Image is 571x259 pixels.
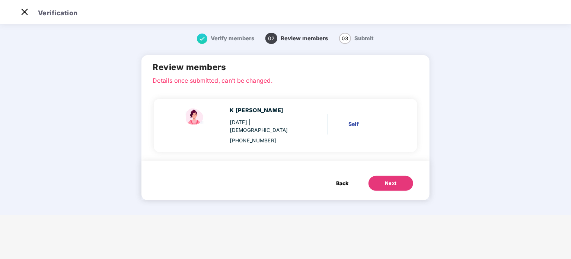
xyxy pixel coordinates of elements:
[336,179,348,187] span: Back
[230,137,300,145] div: [PHONE_NUMBER]
[230,119,300,135] div: [DATE]
[180,106,210,127] img: svg+xml;base64,PHN2ZyBpZD0iU3BvdXNlX2ljb24iIHhtbG5zPSJodHRwOi8vd3d3LnczLm9yZy8yMDAwL3N2ZyIgd2lkdG...
[348,120,395,128] div: Self
[369,176,413,191] button: Next
[385,180,397,187] div: Next
[153,76,418,83] p: Details once submitted, can’t be changed.
[329,176,356,191] button: Back
[230,106,300,115] div: K [PERSON_NAME]
[281,35,328,42] span: Review members
[211,35,254,42] span: Verify members
[354,35,374,42] span: Submit
[339,33,351,44] span: 03
[197,34,207,44] img: svg+xml;base64,PHN2ZyB4bWxucz0iaHR0cDovL3d3dy53My5vcmcvMjAwMC9zdmciIHdpZHRoPSIxNiIgaGVpZ2h0PSIxNi...
[265,33,277,44] span: 02
[153,61,418,74] h2: Review members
